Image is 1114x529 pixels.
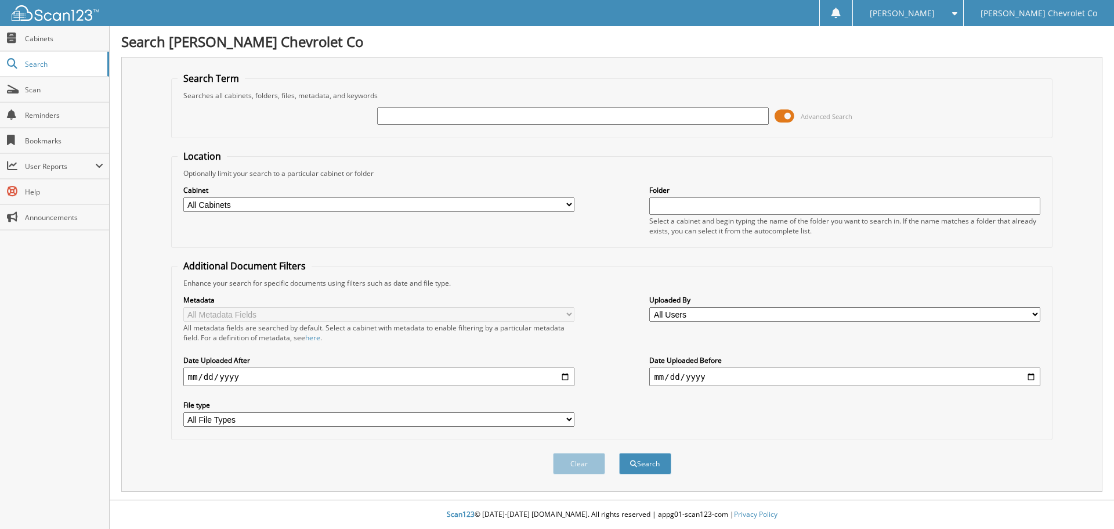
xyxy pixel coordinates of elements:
label: Metadata [183,295,574,305]
legend: Search Term [178,72,245,85]
div: © [DATE]-[DATE] [DOMAIN_NAME]. All rights reserved | appg01-scan123-com | [110,501,1114,529]
img: scan123-logo-white.svg [12,5,99,21]
label: File type [183,400,574,410]
span: [PERSON_NAME] [870,10,935,17]
span: Scan123 [447,509,475,519]
label: Date Uploaded Before [649,355,1040,365]
label: Uploaded By [649,295,1040,305]
span: Announcements [25,213,103,222]
label: Cabinet [183,185,574,195]
span: Cabinets [25,34,103,44]
span: Advanced Search [801,112,852,121]
span: Scan [25,85,103,95]
legend: Location [178,150,227,163]
span: Search [25,59,102,69]
label: Folder [649,185,1040,195]
input: end [649,368,1040,386]
div: Searches all cabinets, folders, files, metadata, and keywords [178,91,1047,100]
h1: Search [PERSON_NAME] Chevrolet Co [121,32,1102,51]
span: Reminders [25,110,103,120]
div: Optionally limit your search to a particular cabinet or folder [178,168,1047,178]
button: Search [619,453,671,474]
span: Help [25,187,103,197]
div: Enhance your search for specific documents using filters such as date and file type. [178,278,1047,288]
div: All metadata fields are searched by default. Select a cabinet with metadata to enable filtering b... [183,323,574,343]
span: User Reports [25,161,95,171]
button: Clear [553,453,605,474]
div: Select a cabinet and begin typing the name of the folder you want to search in. If the name match... [649,216,1040,236]
legend: Additional Document Filters [178,260,312,272]
span: Bookmarks [25,136,103,146]
label: Date Uploaded After [183,355,574,365]
span: [PERSON_NAME] Chevrolet Co [981,10,1097,17]
input: start [183,368,574,386]
a: Privacy Policy [734,509,777,519]
a: here [305,333,320,343]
